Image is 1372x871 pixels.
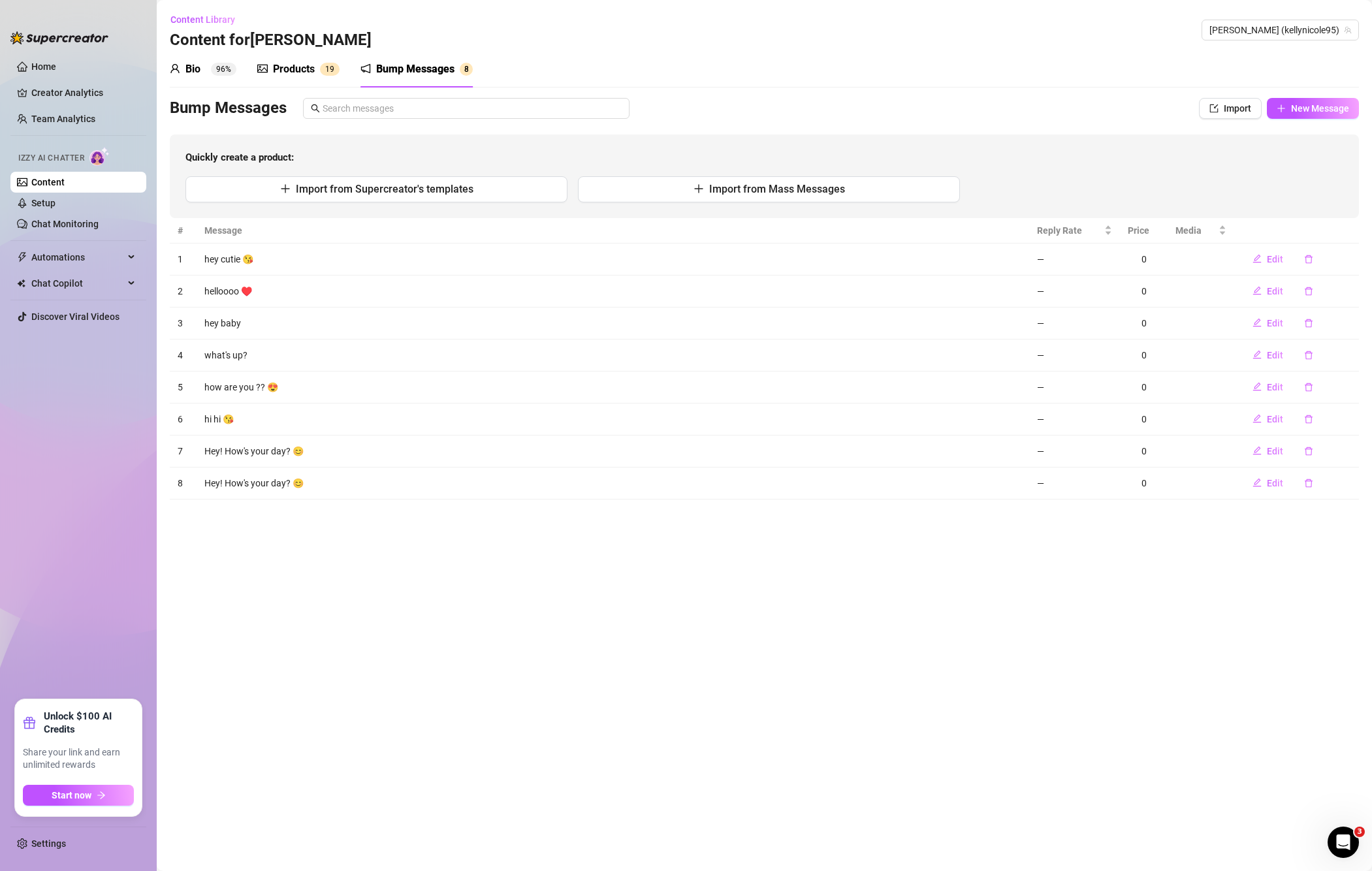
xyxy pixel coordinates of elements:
button: delete [1294,441,1324,462]
button: Edit [1242,441,1294,462]
span: Content Library [170,14,235,25]
td: 7 [170,435,197,467]
span: Import from Mass Messages [709,183,845,195]
td: 5 [170,372,197,404]
button: Import from Supercreator's templates [185,176,567,202]
td: 8 [170,467,197,499]
span: delete [1304,415,1313,424]
button: delete [1294,473,1324,494]
button: Start nowarrow-right [23,785,134,806]
span: Start now [52,790,91,800]
button: delete [1294,377,1324,398]
button: delete [1294,281,1324,302]
sup: 96% [211,63,236,76]
div: Bio [185,61,200,77]
a: Chat Monitoring [31,219,99,229]
td: 2 [170,276,197,308]
td: — [1029,372,1120,404]
span: edit [1252,286,1262,295]
button: delete [1294,313,1324,334]
span: delete [1304,447,1313,456]
span: delete [1304,319,1313,328]
a: Team Analytics [31,114,95,124]
td: hey baby [197,308,1029,340]
span: delete [1304,287,1313,296]
span: notification [360,63,371,74]
span: edit [1252,254,1262,263]
th: Reply Rate [1029,218,1120,244]
span: delete [1304,383,1313,392]
span: Kelly (kellynicole95) [1209,20,1351,40]
span: Izzy AI Chatter [18,152,84,165]
span: 3 [1354,827,1365,837]
div: 0 [1128,412,1160,426]
sup: 19 [320,63,340,76]
span: Edit [1267,254,1283,264]
td: Hey! How's your day? 😊 [197,467,1029,499]
td: — [1029,435,1120,467]
span: plus [1277,104,1286,113]
th: Media [1168,218,1234,244]
td: helloooo ♥️ [197,276,1029,308]
input: Search messages [323,101,622,116]
span: plus [280,183,291,194]
span: Automations [31,247,124,268]
span: edit [1252,350,1262,359]
button: delete [1294,345,1324,366]
span: Media [1175,223,1216,238]
span: plus [694,183,704,194]
button: Edit [1242,409,1294,430]
span: Reply Rate [1037,223,1102,238]
div: 0 [1128,284,1160,298]
button: Edit [1242,473,1294,494]
span: search [311,104,320,113]
td: 3 [170,308,197,340]
span: delete [1304,351,1313,360]
span: Edit [1267,446,1283,456]
strong: Quickly create a product: [185,151,294,163]
div: 0 [1128,348,1160,362]
td: hey cutie 😘 [197,244,1029,276]
td: — [1029,276,1120,308]
a: Setup [31,198,56,208]
span: New Message [1291,103,1349,114]
strong: Unlock $100 AI Credits [44,710,134,736]
sup: 8 [460,63,473,76]
span: edit [1252,318,1262,327]
td: 6 [170,404,197,435]
span: import [1209,104,1219,113]
span: Share your link and earn unlimited rewards [23,746,134,772]
div: 0 [1128,252,1160,266]
img: Chat Copilot [17,279,25,288]
img: AI Chatter [89,147,110,166]
span: delete [1304,255,1313,264]
div: Products [273,61,315,77]
span: user [170,63,180,74]
span: gift [23,716,36,729]
button: delete [1294,409,1324,430]
span: Edit [1267,382,1283,392]
span: thunderbolt [17,252,27,262]
th: Message [197,218,1029,244]
td: Hey! How's your day? 😊 [197,435,1029,467]
button: Content Library [170,9,246,30]
span: 1 [325,65,330,74]
span: 8 [464,65,469,74]
a: Discover Viral Videos [31,311,120,322]
div: Bump Messages [376,61,455,77]
span: Edit [1267,350,1283,360]
button: New Message [1267,98,1359,119]
span: Edit [1267,478,1283,488]
button: Edit [1242,377,1294,398]
td: — [1029,308,1120,340]
span: Import [1224,103,1251,114]
th: Price [1120,218,1168,244]
h3: Bump Messages [170,98,287,119]
button: Edit [1242,281,1294,302]
span: Edit [1267,414,1283,424]
td: what's up? [197,340,1029,372]
td: — [1029,467,1120,499]
div: 0 [1128,476,1160,490]
button: Edit [1242,345,1294,366]
button: Edit [1242,313,1294,334]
